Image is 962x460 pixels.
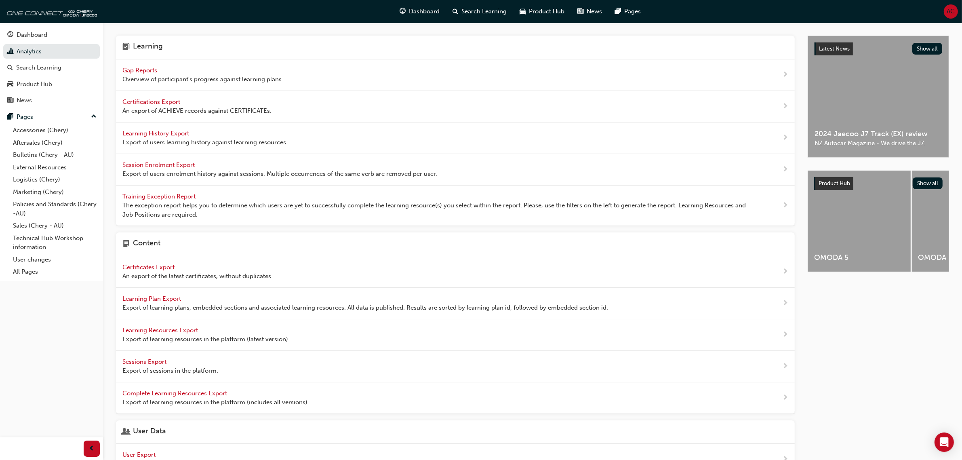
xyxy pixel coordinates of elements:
span: Latest News [819,45,850,52]
span: Product Hub [819,180,850,187]
span: 2024 Jaecoo J7 Track (EX) review [815,129,942,139]
a: External Resources [10,161,100,174]
div: Open Intercom Messenger [935,433,954,452]
a: Dashboard [3,27,100,42]
span: news-icon [578,6,584,17]
a: Policies and Standards (Chery -AU) [10,198,100,219]
span: Dashboard [409,7,440,16]
a: Search Learning [3,60,100,75]
a: Session Enrolment Export Export of users enrolment history against sessions. Multiple occurrences... [116,154,795,186]
a: Technical Hub Workshop information [10,232,100,253]
a: Analytics [3,44,100,59]
span: Certifications Export [122,98,182,106]
span: car-icon [7,81,13,88]
h4: Content [133,239,160,249]
span: User Export [122,451,157,458]
span: next-icon [782,200,788,211]
span: Learning History Export [122,130,191,137]
span: next-icon [782,267,788,277]
a: Learning History Export Export of users learning history against learning resources.next-icon [116,122,795,154]
button: Pages [3,110,100,124]
a: Latest NewsShow all2024 Jaecoo J7 Track (EX) reviewNZ Autocar Magazine - We drive the J7. [808,36,949,158]
a: search-iconSearch Learning [446,3,514,20]
span: user-icon [122,427,130,437]
a: Logistics (Chery) [10,173,100,186]
span: Search Learning [462,7,507,16]
div: Pages [17,112,33,122]
span: up-icon [91,112,97,122]
span: page-icon [122,239,130,249]
a: Complete Learning Resources Export Export of learning resources in the platform (includes all ver... [116,382,795,414]
a: Training Exception Report The exception report helps you to determine which users are yet to succ... [116,186,795,226]
span: Product Hub [529,7,565,16]
span: next-icon [782,101,788,112]
span: guage-icon [400,6,406,17]
div: Search Learning [16,63,61,72]
span: chart-icon [7,48,13,55]
a: Gap Reports Overview of participant's progress against learning plans.next-icon [116,59,795,91]
span: An export of the latest certificates, without duplicates. [122,272,273,281]
button: AC [944,4,958,19]
a: Marketing (Chery) [10,186,100,198]
h4: User Data [133,427,166,437]
a: Accessories (Chery) [10,124,100,137]
a: car-iconProduct Hub [514,3,571,20]
a: Sessions Export Export of sessions in the platform.next-icon [116,351,795,382]
span: search-icon [7,64,13,72]
span: next-icon [782,393,788,403]
h4: Learning [133,42,163,53]
span: Gap Reports [122,67,159,74]
span: next-icon [782,133,788,143]
span: Export of learning resources in the platform (latest version). [122,335,290,344]
span: news-icon [7,97,13,104]
span: NZ Autocar Magazine - We drive the J7. [815,139,942,148]
a: Learning Plan Export Export of learning plans, embedded sections and associated learning resource... [116,288,795,319]
span: Overview of participant's progress against learning plans. [122,75,283,84]
span: News [587,7,602,16]
span: next-icon [782,298,788,308]
span: Sessions Export [122,358,168,365]
a: News [3,93,100,108]
button: Show all [912,43,943,55]
a: Certificates Export An export of the latest certificates, without duplicates.next-icon [116,256,795,288]
a: Certifications Export An export of ACHIEVE records against CERTIFICATEs.next-icon [116,91,795,122]
a: Bulletins (Chery - AU) [10,149,100,161]
span: Export of learning resources in the platform (includes all versions). [122,398,309,407]
div: News [17,96,32,105]
a: guage-iconDashboard [394,3,446,20]
button: DashboardAnalyticsSearch LearningProduct HubNews [3,26,100,110]
a: Learning Resources Export Export of learning resources in the platform (latest version).next-icon [116,319,795,351]
span: Complete Learning Resources Export [122,390,229,397]
span: Learning Plan Export [122,295,183,302]
span: Learning Resources Export [122,327,200,334]
span: next-icon [782,330,788,340]
span: OMODA 5 [814,253,904,262]
a: OMODA 5 [808,171,911,272]
span: next-icon [782,70,788,80]
span: learning-icon [122,42,130,53]
img: oneconnect [4,3,97,19]
button: Show all [913,177,943,189]
span: car-icon [520,6,526,17]
div: Dashboard [17,30,47,40]
a: All Pages [10,266,100,278]
span: prev-icon [89,444,95,454]
a: User changes [10,253,100,266]
div: Product Hub [17,80,52,89]
a: pages-iconPages [609,3,648,20]
a: Aftersales (Chery) [10,137,100,149]
span: Export of users enrolment history against sessions. Multiple occurrences of the same verb are rem... [122,169,437,179]
span: Session Enrolment Export [122,161,196,169]
span: Certificates Export [122,264,176,271]
span: guage-icon [7,32,13,39]
a: Product HubShow all [814,177,943,190]
span: An export of ACHIEVE records against CERTIFICATEs. [122,106,272,116]
span: Export of sessions in the platform. [122,366,218,376]
span: AC [947,7,955,16]
a: Latest NewsShow all [815,42,942,55]
span: pages-icon [615,6,621,17]
span: search-icon [453,6,459,17]
a: Product Hub [3,77,100,92]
